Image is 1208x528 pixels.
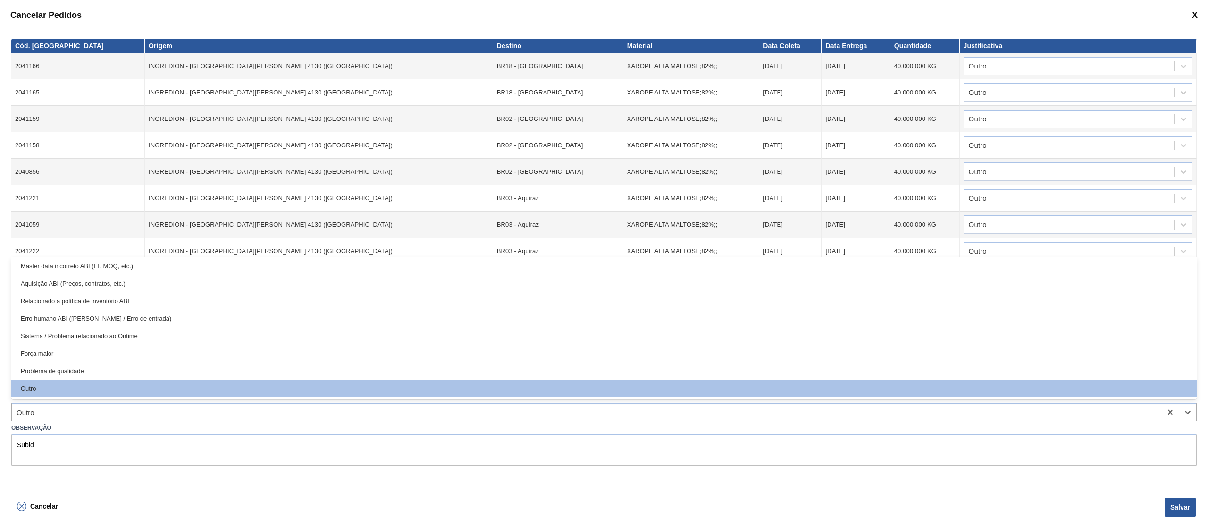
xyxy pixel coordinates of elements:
[623,238,760,264] td: XAROPE ALTA MALTOSE;82%;;
[11,159,145,185] td: 2040856
[759,132,822,159] td: [DATE]
[493,132,623,159] td: BR02 - [GEOGRAPHIC_DATA]
[11,212,145,238] td: 2041059
[145,212,493,238] td: INGREDION - [GEOGRAPHIC_DATA][PERSON_NAME] 4130 ([GEOGRAPHIC_DATA])
[822,132,890,159] td: [DATE]
[493,39,623,53] th: Destino
[493,79,623,106] td: BR18 - [GEOGRAPHIC_DATA]
[11,310,1197,327] div: Erro humano ABI ([PERSON_NAME] / Erro de entrada)
[11,185,145,212] td: 2041221
[11,53,145,79] td: 2041166
[145,106,493,132] td: INGREDION - [GEOGRAPHIC_DATA][PERSON_NAME] 4130 ([GEOGRAPHIC_DATA])
[759,238,822,264] td: [DATE]
[759,53,822,79] td: [DATE]
[11,275,1197,292] div: Aquisição ABI (Preços, contratos, etc.)
[822,185,890,212] td: [DATE]
[493,159,623,185] td: BR02 - [GEOGRAPHIC_DATA]
[759,39,822,53] th: Data Coleta
[493,53,623,79] td: BR18 - [GEOGRAPHIC_DATA]
[11,106,145,132] td: 2041159
[822,212,890,238] td: [DATE]
[1165,498,1196,517] button: Salvar
[623,79,760,106] td: XAROPE ALTA MALTOSE;82%;;
[11,392,53,399] label: Justificativa
[623,106,760,132] td: XAROPE ALTA MALTOSE;82%;;
[493,106,623,132] td: BR02 - [GEOGRAPHIC_DATA]
[759,106,822,132] td: [DATE]
[623,159,760,185] td: XAROPE ALTA MALTOSE;82%;;
[759,212,822,238] td: [DATE]
[11,434,1197,466] textarea: Subid
[145,159,493,185] td: INGREDION - [GEOGRAPHIC_DATA][PERSON_NAME] 4130 ([GEOGRAPHIC_DATA])
[17,408,34,416] div: Outro
[11,132,145,159] td: 2041158
[969,63,987,69] div: Outro
[11,327,1197,345] div: Sistema / Problema relacionado ao Ontime
[623,212,760,238] td: XAROPE ALTA MALTOSE;82%;;
[890,185,960,212] td: 40.000,000 KG
[145,238,493,264] td: INGREDION - [GEOGRAPHIC_DATA][PERSON_NAME] 4130 ([GEOGRAPHIC_DATA])
[30,502,58,510] span: Cancelar
[493,185,623,212] td: BR03 - Aquiraz
[493,238,623,264] td: BR03 - Aquiraz
[890,39,960,53] th: Quantidade
[969,116,987,122] div: Outro
[11,79,145,106] td: 2041165
[822,238,890,264] td: [DATE]
[969,248,987,255] div: Outro
[11,345,1197,362] div: Força maior
[969,169,987,175] div: Outro
[10,10,82,20] span: Cancelar Pedidos
[890,238,960,264] td: 40.000,000 KG
[623,132,760,159] td: XAROPE ALTA MALTOSE;82%;;
[822,53,890,79] td: [DATE]
[759,185,822,212] td: [DATE]
[11,39,145,53] th: Cód. [GEOGRAPHIC_DATA]
[11,421,1197,435] label: Observação
[759,79,822,106] td: [DATE]
[822,159,890,185] td: [DATE]
[623,53,760,79] td: XAROPE ALTA MALTOSE;82%;;
[11,380,1197,397] div: Outro
[623,39,760,53] th: Material
[822,39,890,53] th: Data Entrega
[145,132,493,159] td: INGREDION - [GEOGRAPHIC_DATA][PERSON_NAME] 4130 ([GEOGRAPHIC_DATA])
[890,132,960,159] td: 40.000,000 KG
[11,292,1197,310] div: Relacionado a política de inventório ABI
[145,79,493,106] td: INGREDION - [GEOGRAPHIC_DATA][PERSON_NAME] 4130 ([GEOGRAPHIC_DATA])
[969,221,987,228] div: Outro
[969,142,987,149] div: Outro
[759,159,822,185] td: [DATE]
[11,362,1197,380] div: Problema de qualidade
[890,212,960,238] td: 40.000,000 KG
[969,195,987,202] div: Outro
[11,497,64,516] button: Cancelar
[145,185,493,212] td: INGREDION - [GEOGRAPHIC_DATA][PERSON_NAME] 4130 ([GEOGRAPHIC_DATA])
[969,89,987,96] div: Outro
[145,53,493,79] td: INGREDION - [GEOGRAPHIC_DATA][PERSON_NAME] 4130 ([GEOGRAPHIC_DATA])
[11,238,145,264] td: 2041222
[822,79,890,106] td: [DATE]
[890,53,960,79] td: 40.000,000 KG
[11,257,1197,275] div: Master data incorreto ABI (LT, MOQ, etc.)
[960,39,1197,53] th: Justificativa
[890,106,960,132] td: 40.000,000 KG
[493,212,623,238] td: BR03 - Aquiraz
[890,159,960,185] td: 40.000,000 KG
[145,39,493,53] th: Origem
[623,185,760,212] td: XAROPE ALTA MALTOSE;82%;;
[822,106,890,132] td: [DATE]
[890,79,960,106] td: 40.000,000 KG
